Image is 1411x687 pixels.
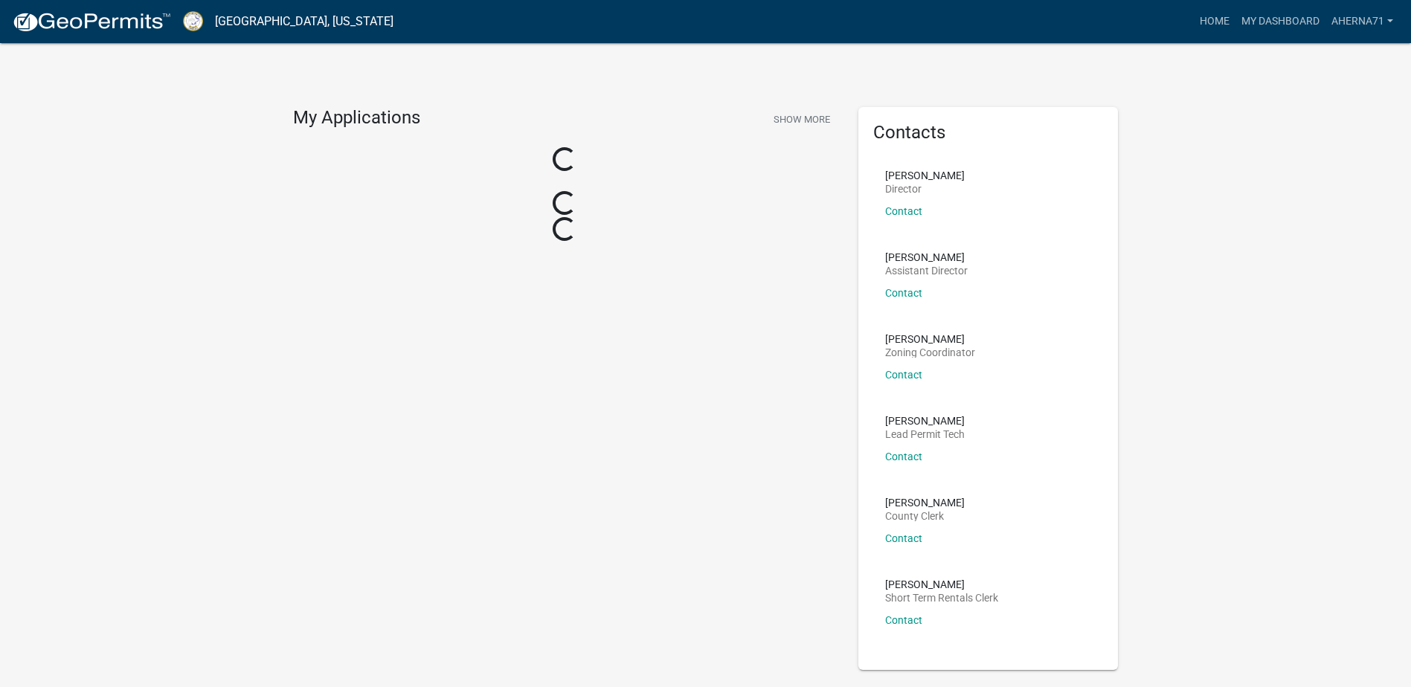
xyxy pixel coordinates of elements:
p: [PERSON_NAME] [885,416,965,426]
a: Contact [885,205,922,217]
a: aherna71 [1325,7,1399,36]
p: [PERSON_NAME] [885,252,968,262]
a: Contact [885,532,922,544]
p: [PERSON_NAME] [885,497,965,508]
a: [GEOGRAPHIC_DATA], [US_STATE] [215,9,393,34]
p: [PERSON_NAME] [885,334,975,344]
p: [PERSON_NAME] [885,579,998,590]
p: Lead Permit Tech [885,429,965,439]
img: Putnam County, Georgia [183,11,203,31]
a: Contact [885,287,922,299]
p: Short Term Rentals Clerk [885,593,998,603]
a: Contact [885,614,922,626]
p: [PERSON_NAME] [885,170,965,181]
button: Show More [768,107,836,132]
h5: Contacts [873,122,1104,143]
p: Assistant Director [885,265,968,276]
a: Contact [885,451,922,462]
p: Director [885,184,965,194]
p: Zoning Coordinator [885,347,975,358]
p: County Clerk [885,511,965,521]
h4: My Applications [293,107,420,129]
a: Contact [885,369,922,381]
a: Home [1194,7,1235,36]
a: My Dashboard [1235,7,1325,36]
